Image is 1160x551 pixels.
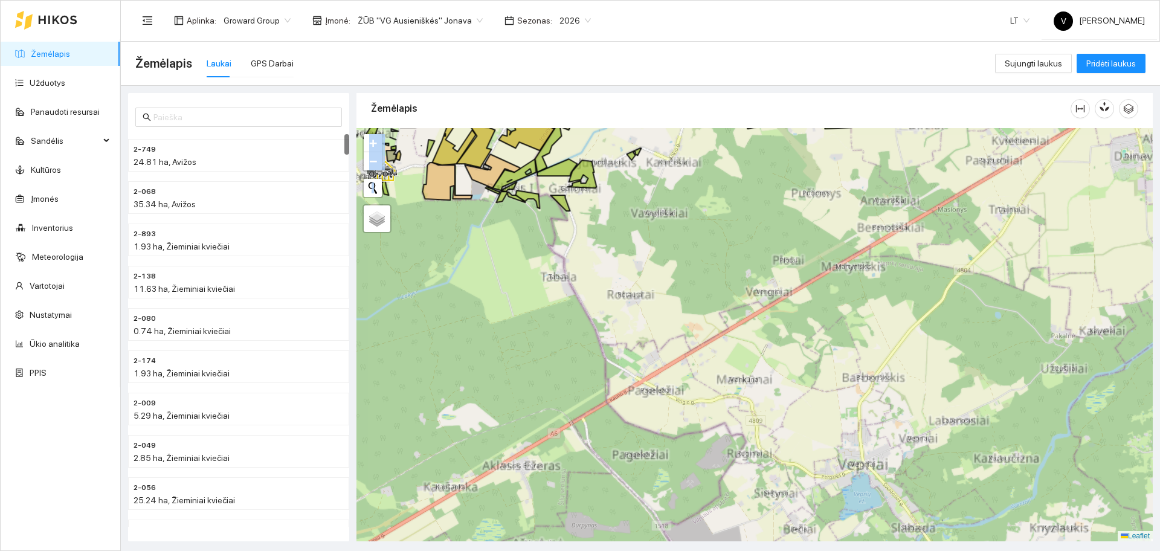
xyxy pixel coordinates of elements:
span: 2-713 [134,524,156,536]
a: Meteorologija [32,252,83,262]
a: Zoom out [364,152,382,170]
span: 2026 [559,11,591,30]
span: 2-080 [134,313,156,324]
a: Žemėlapis [31,49,70,59]
span: Pridėti laukus [1086,57,1136,70]
span: 5.29 ha, Žieminiai kviečiai [134,411,230,420]
span: 35.34 ha, Avižos [134,199,196,209]
div: GPS Darbai [251,57,294,70]
span: Žemėlapis [135,54,192,73]
a: Panaudoti resursai [31,107,100,117]
a: Inventorius [32,223,73,233]
a: PPIS [30,368,47,378]
a: Sujungti laukus [995,59,1072,68]
span: 1.93 ha, Žieminiai kviečiai [134,242,230,251]
span: layout [174,16,184,25]
span: Sezonas : [517,14,552,27]
span: Įmonė : [325,14,350,27]
button: menu-fold [135,8,159,33]
a: Pridėti laukus [1077,59,1145,68]
span: 2-174 [134,355,156,367]
span: 2-138 [134,271,156,282]
a: Nustatymai [30,310,72,320]
a: Zoom in [364,134,382,152]
span: shop [312,16,322,25]
span: 2-749 [134,144,156,155]
button: Initiate a new search [364,179,382,197]
span: 2-056 [134,482,156,494]
span: LT [1010,11,1029,30]
span: 1.93 ha, Žieminiai kviečiai [134,369,230,378]
div: Žemėlapis [371,91,1071,126]
span: 2-068 [134,186,156,198]
span: 11.63 ha, Žieminiai kviečiai [134,284,235,294]
a: Užduotys [30,78,65,88]
span: Sujungti laukus [1005,57,1062,70]
span: 2-049 [134,440,156,451]
span: menu-fold [142,15,153,26]
span: search [143,113,151,121]
button: column-width [1071,99,1090,118]
a: Kultūros [31,165,61,175]
span: 24.81 ha, Avižos [134,157,196,167]
span: 2-009 [134,398,156,409]
a: Leaflet [1121,532,1150,540]
a: Vartotojai [30,281,65,291]
a: Ūkio analitika [30,339,80,349]
span: V [1061,11,1066,31]
span: 2.85 ha, Žieminiai kviečiai [134,453,230,463]
span: column-width [1071,104,1089,114]
a: Layers [364,205,390,232]
span: Groward Group [224,11,291,30]
a: Įmonės [31,194,59,204]
button: Sujungti laukus [995,54,1072,73]
input: Paieška [153,111,335,124]
span: [PERSON_NAME] [1054,16,1145,25]
span: calendar [504,16,514,25]
span: Aplinka : [187,14,216,27]
button: Pridėti laukus [1077,54,1145,73]
span: ŽŪB "VG Ausieniškės" Jonava [358,11,483,30]
div: Laukai [207,57,231,70]
span: + [369,135,377,150]
span: Sandėlis [31,129,100,153]
span: 2-893 [134,228,156,240]
span: − [369,153,377,169]
span: 25.24 ha, Žieminiai kviečiai [134,495,235,505]
span: 0.74 ha, Žieminiai kviečiai [134,326,231,336]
